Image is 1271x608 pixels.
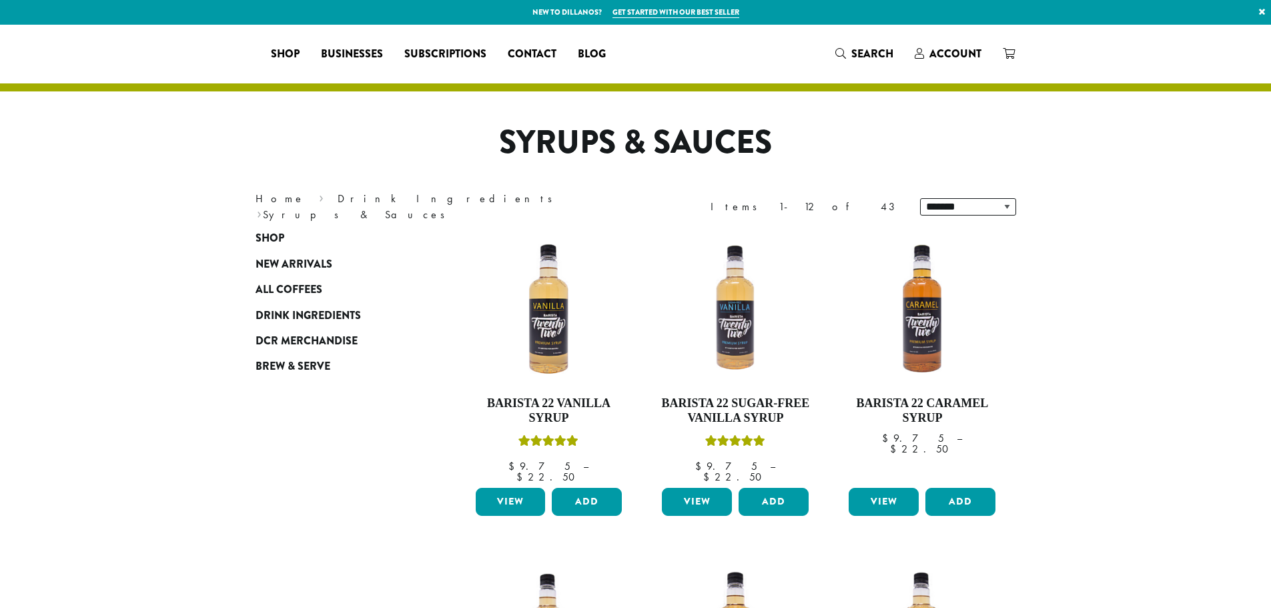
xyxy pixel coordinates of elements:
a: Shop [256,226,416,251]
span: New Arrivals [256,256,332,273]
bdi: 22.50 [890,442,955,456]
a: Barista 22 Vanilla SyrupRated 5.00 out of 5 [472,232,626,483]
a: View [849,488,919,516]
h4: Barista 22 Vanilla Syrup [472,396,626,425]
nav: Breadcrumb [256,191,616,223]
span: Shop [271,46,300,63]
a: Barista 22 Caramel Syrup [845,232,999,483]
a: Barista 22 Sugar-Free Vanilla SyrupRated 5.00 out of 5 [659,232,812,483]
span: – [770,459,775,473]
a: Brew & Serve [256,354,416,379]
a: View [662,488,732,516]
span: Businesses [321,46,383,63]
button: Add [739,488,809,516]
span: › [257,202,262,223]
div: Rated 5.00 out of 5 [518,433,578,453]
span: Subscriptions [404,46,486,63]
span: Account [929,46,981,61]
bdi: 22.50 [516,470,581,484]
span: All Coffees [256,282,322,298]
img: CARAMEL-1-300x300.png [845,232,999,386]
bdi: 9.75 [695,459,757,473]
h4: Barista 22 Caramel Syrup [845,396,999,425]
span: Brew & Serve [256,358,330,375]
span: $ [516,470,528,484]
a: New Arrivals [256,252,416,277]
span: $ [703,470,715,484]
img: SF-VANILLA-300x300.png [659,232,812,386]
a: Search [825,43,904,65]
span: $ [695,459,707,473]
a: Shop [260,43,310,65]
span: $ [890,442,901,456]
span: Shop [256,230,284,247]
bdi: 9.75 [882,431,944,445]
span: – [957,431,962,445]
a: Home [256,192,305,206]
a: All Coffees [256,277,416,302]
span: $ [508,459,520,473]
img: VANILLA-300x300.png [472,232,625,386]
div: Rated 5.00 out of 5 [705,433,765,453]
a: View [476,488,546,516]
span: DCR Merchandise [256,333,358,350]
span: Drink Ingredients [256,308,361,324]
span: – [583,459,588,473]
span: Blog [578,46,606,63]
bdi: 22.50 [703,470,768,484]
h1: Syrups & Sauces [246,123,1026,162]
div: Items 1-12 of 43 [711,199,900,215]
bdi: 9.75 [508,459,570,473]
span: › [319,186,324,207]
a: DCR Merchandise [256,328,416,354]
a: Get started with our best seller [612,7,739,18]
h4: Barista 22 Sugar-Free Vanilla Syrup [659,396,812,425]
a: Drink Ingredients [338,192,561,206]
button: Add [925,488,995,516]
span: $ [882,431,893,445]
button: Add [552,488,622,516]
a: Drink Ingredients [256,302,416,328]
span: Contact [508,46,556,63]
span: Search [851,46,893,61]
